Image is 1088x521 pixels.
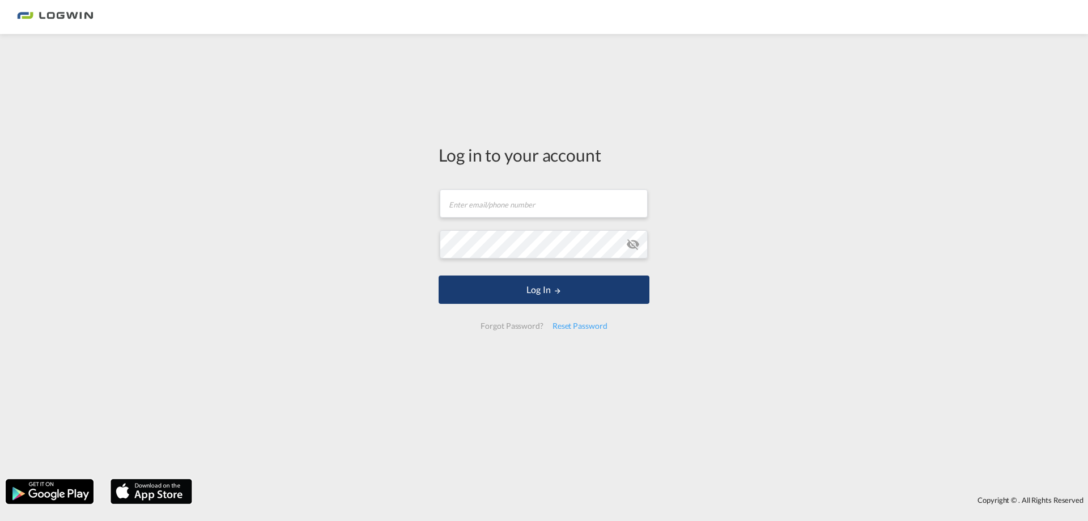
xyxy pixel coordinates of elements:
md-icon: icon-eye-off [626,238,640,251]
div: Reset Password [548,316,612,336]
div: Forgot Password? [476,316,547,336]
input: Enter email/phone number [440,189,648,218]
img: google.png [5,478,95,505]
div: Copyright © . All Rights Reserved [198,490,1088,510]
img: apple.png [109,478,193,505]
button: LOGIN [439,276,649,304]
img: bc73a0e0d8c111efacd525e4c8ad7d32.png [17,5,93,30]
div: Log in to your account [439,143,649,167]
